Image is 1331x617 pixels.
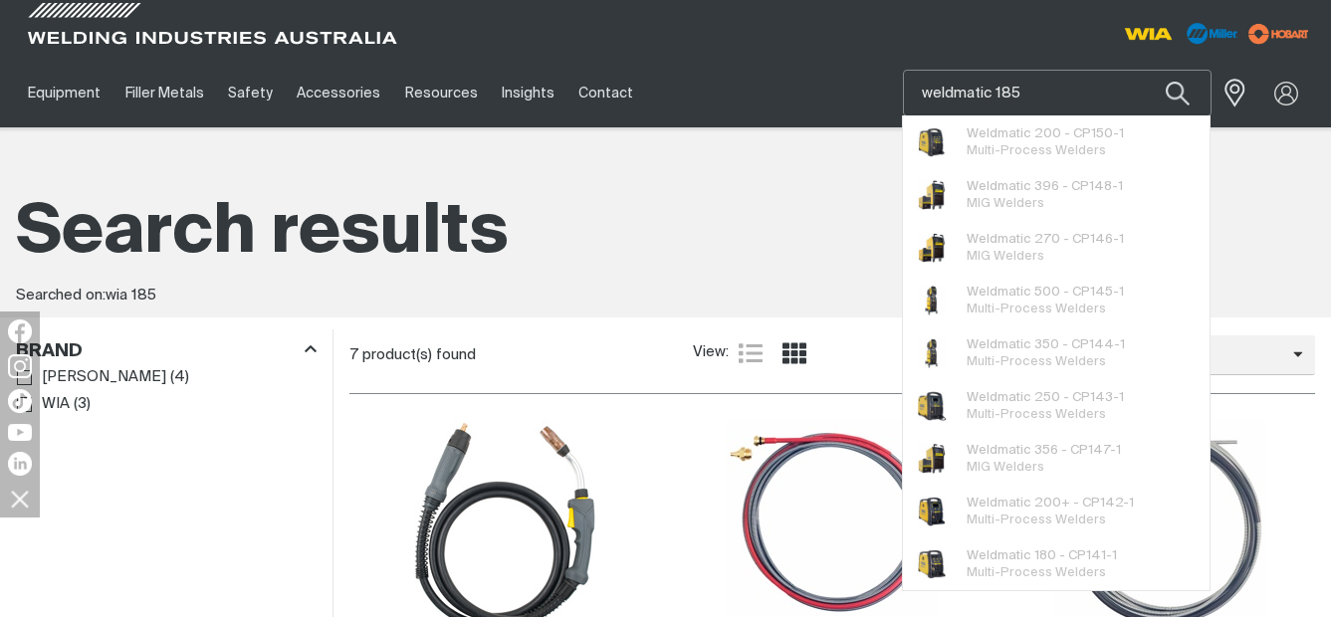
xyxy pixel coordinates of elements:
[967,355,1106,368] span: Multi-Process Welders
[16,59,991,127] nav: Main
[490,59,566,127] a: Insights
[349,345,692,365] div: 7
[16,329,317,418] aside: Filters
[8,452,32,476] img: LinkedIn
[17,391,70,418] a: WIA
[967,514,1106,526] span: Multi-Process Welders
[17,364,166,391] a: [PERSON_NAME]
[1144,70,1212,116] button: Search products
[16,285,1315,308] div: Searched on:
[967,144,1106,157] span: Multi-Process Welders
[739,341,763,365] a: List view
[8,354,32,378] img: Instagram
[170,366,189,389] span: ( 4 )
[967,389,1124,406] span: Weldmatic 250 - CP143-1
[349,329,1315,380] section: Product list controls
[967,547,1117,564] span: Weldmatic 180 - CP141-1
[693,341,729,364] span: View:
[967,303,1106,315] span: Multi-Process Welders
[903,115,1210,590] ul: Suggestions
[8,389,32,413] img: TikTok
[967,197,1044,210] span: MIG Welders
[106,288,156,303] span: wia 185
[285,59,392,127] a: Accessories
[967,495,1134,512] span: Weldmatic 200+ - CP142-1
[967,284,1124,301] span: Weldmatic 500 - CP145-1
[362,347,476,362] span: product(s) found
[967,336,1125,353] span: Weldmatic 350 - CP144-1
[967,250,1044,263] span: MIG Welders
[393,59,490,127] a: Resources
[967,408,1106,421] span: Multi-Process Welders
[42,393,70,416] span: WIA
[216,59,285,127] a: Safety
[967,442,1121,459] span: Weldmatic 356 - CP147-1
[967,566,1106,579] span: Multi-Process Welders
[566,59,645,127] a: Contact
[17,364,316,417] ul: Brand
[16,340,83,363] h3: Brand
[42,366,166,389] span: [PERSON_NAME]
[74,393,91,416] span: ( 3 )
[3,482,37,515] img: hide socials
[967,461,1044,474] span: MIG Welders
[8,424,32,441] img: YouTube
[16,189,1315,278] h1: Search results
[967,178,1123,195] span: Weldmatic 396 - CP148-1
[16,59,112,127] a: Equipment
[1242,19,1315,49] img: miller
[8,319,32,343] img: Facebook
[967,231,1124,248] span: Weldmatic 270 - CP146-1
[904,71,1211,115] input: Product name or item number...
[112,59,215,127] a: Filler Metals
[16,337,317,364] div: Brand
[967,125,1124,142] span: Weldmatic 200 - CP150-1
